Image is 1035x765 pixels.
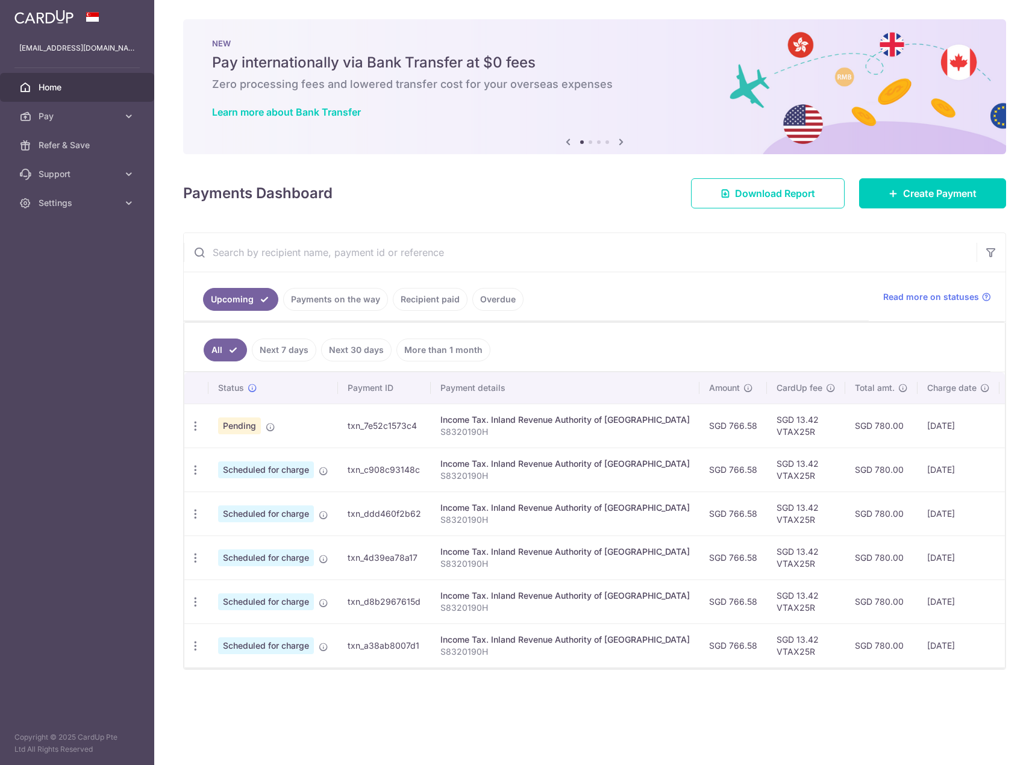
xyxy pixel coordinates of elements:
[218,382,244,394] span: Status
[440,514,690,526] p: S8320190H
[767,579,845,623] td: SGD 13.42 VTAX25R
[39,139,118,151] span: Refer & Save
[699,623,767,667] td: SGD 766.58
[699,579,767,623] td: SGD 766.58
[777,382,822,394] span: CardUp fee
[735,186,815,201] span: Download Report
[918,404,999,448] td: [DATE]
[699,492,767,535] td: SGD 766.58
[19,42,135,54] p: [EMAIL_ADDRESS][DOMAIN_NAME]
[321,339,392,361] a: Next 30 days
[338,448,431,492] td: txn_c908c93148c
[393,288,467,311] a: Recipient paid
[212,106,361,118] a: Learn more about Bank Transfer
[218,417,261,434] span: Pending
[218,461,314,478] span: Scheduled for charge
[472,288,524,311] a: Overdue
[183,19,1006,154] img: Bank transfer banner
[699,448,767,492] td: SGD 766.58
[440,646,690,658] p: S8320190H
[39,168,118,180] span: Support
[927,382,977,394] span: Charge date
[845,448,918,492] td: SGD 780.00
[338,372,431,404] th: Payment ID
[212,39,977,48] p: NEW
[218,505,314,522] span: Scheduled for charge
[918,492,999,535] td: [DATE]
[699,404,767,448] td: SGD 766.58
[39,81,118,93] span: Home
[903,186,977,201] span: Create Payment
[767,448,845,492] td: SGD 13.42 VTAX25R
[440,590,690,602] div: Income Tax. Inland Revenue Authority of [GEOGRAPHIC_DATA]
[918,623,999,667] td: [DATE]
[14,10,73,24] img: CardUp
[218,637,314,654] span: Scheduled for charge
[440,502,690,514] div: Income Tax. Inland Revenue Authority of [GEOGRAPHIC_DATA]
[338,404,431,448] td: txn_7e52c1573c4
[845,492,918,535] td: SGD 780.00
[218,549,314,566] span: Scheduled for charge
[338,535,431,579] td: txn_4d39ea78a17
[918,579,999,623] td: [DATE]
[845,579,918,623] td: SGD 780.00
[203,288,278,311] a: Upcoming
[709,382,740,394] span: Amount
[918,535,999,579] td: [DATE]
[396,339,490,361] a: More than 1 month
[767,492,845,535] td: SGD 13.42 VTAX25R
[918,448,999,492] td: [DATE]
[845,404,918,448] td: SGD 780.00
[440,470,690,482] p: S8320190H
[859,178,1006,208] a: Create Payment
[845,623,918,667] td: SGD 780.00
[218,593,314,610] span: Scheduled for charge
[767,623,845,667] td: SGD 13.42 VTAX25R
[184,233,977,272] input: Search by recipient name, payment id or reference
[691,178,845,208] a: Download Report
[440,426,690,438] p: S8320190H
[440,546,690,558] div: Income Tax. Inland Revenue Authority of [GEOGRAPHIC_DATA]
[845,535,918,579] td: SGD 780.00
[440,602,690,614] p: S8320190H
[183,183,333,204] h4: Payments Dashboard
[204,339,247,361] a: All
[883,291,979,303] span: Read more on statuses
[440,458,690,470] div: Income Tax. Inland Revenue Authority of [GEOGRAPHIC_DATA]
[338,623,431,667] td: txn_a38ab8007d1
[338,579,431,623] td: txn_d8b2967615d
[252,339,316,361] a: Next 7 days
[283,288,388,311] a: Payments on the way
[431,372,699,404] th: Payment details
[440,558,690,570] p: S8320190H
[39,197,118,209] span: Settings
[440,634,690,646] div: Income Tax. Inland Revenue Authority of [GEOGRAPHIC_DATA]
[767,404,845,448] td: SGD 13.42 VTAX25R
[699,535,767,579] td: SGD 766.58
[212,53,977,72] h5: Pay internationally via Bank Transfer at $0 fees
[39,110,118,122] span: Pay
[855,382,895,394] span: Total amt.
[883,291,991,303] a: Read more on statuses
[767,535,845,579] td: SGD 13.42 VTAX25R
[440,414,690,426] div: Income Tax. Inland Revenue Authority of [GEOGRAPHIC_DATA]
[338,492,431,535] td: txn_ddd460f2b62
[212,77,977,92] h6: Zero processing fees and lowered transfer cost for your overseas expenses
